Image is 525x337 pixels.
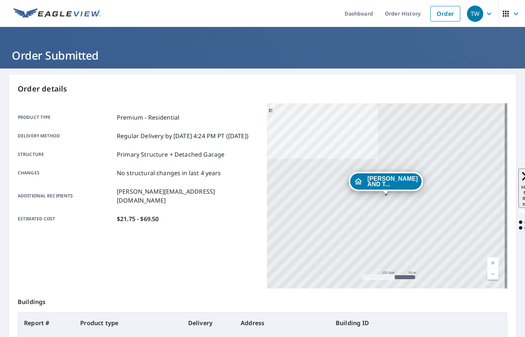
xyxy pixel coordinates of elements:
p: Regular Delivery by [DATE] 4:24 PM PT ([DATE]) [117,131,248,140]
p: Order details [18,83,507,94]
img: EV Logo [13,8,101,19]
p: Product type [18,113,114,122]
p: Estimated cost [18,214,114,223]
p: Delivery method [18,131,114,140]
p: Primary Structure + Detached Garage [117,150,224,159]
a: Current Level 17, Zoom Out [487,268,498,280]
p: $21.75 - $69.50 [117,214,159,223]
span: [PERSON_NAME] AND T... [367,176,418,187]
h1: Order Submitted [9,48,516,63]
th: Report # [18,313,74,333]
th: Delivery [182,313,235,333]
a: Current Level 17, Zoom In [487,257,498,268]
p: Additional recipients [18,187,114,205]
th: Address [235,313,330,333]
p: [PERSON_NAME][EMAIL_ADDRESS][DOMAIN_NAME] [117,187,258,205]
div: Dropped pin, building LEON AND TINA PASSARIELLO, Residential property, 2521 Dorfield Dr Rochester... [349,172,423,195]
p: No structural changes in last 4 years [117,168,221,177]
p: Premium - Residential [117,113,179,122]
p: Structure [18,150,114,159]
div: TW [467,6,483,22]
p: Buildings [18,288,507,312]
p: Changes [18,168,114,177]
th: Product type [74,313,182,333]
a: Order [430,6,460,21]
th: Building ID [330,313,507,333]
